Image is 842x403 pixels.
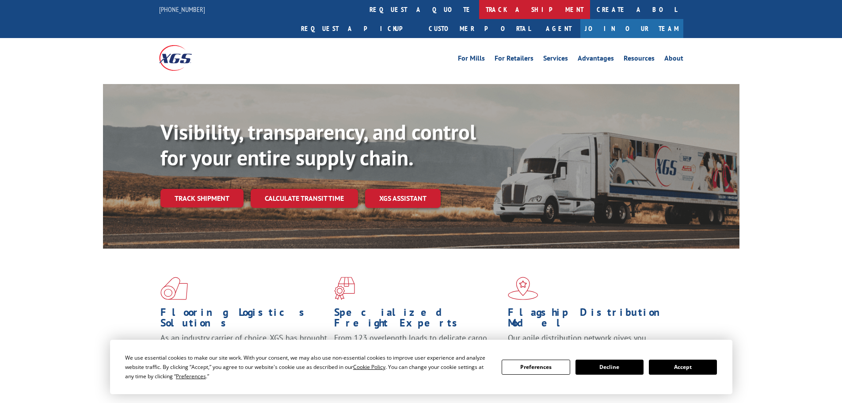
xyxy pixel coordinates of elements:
a: Customer Portal [422,19,537,38]
button: Accept [649,360,717,375]
a: For Mills [458,55,485,65]
img: xgs-icon-flagship-distribution-model-red [508,277,538,300]
h1: Flooring Logistics Solutions [160,307,328,333]
span: Cookie Policy [353,363,385,371]
a: Join Our Team [580,19,683,38]
a: Advantages [578,55,614,65]
a: Track shipment [160,189,244,207]
h1: Specialized Freight Experts [334,307,501,333]
b: Visibility, transparency, and control for your entire supply chain. [160,118,476,171]
h1: Flagship Distribution Model [508,307,675,333]
a: Request a pickup [294,19,422,38]
a: Services [543,55,568,65]
a: Calculate transit time [251,189,358,208]
span: As an industry carrier of choice, XGS has brought innovation and dedication to flooring logistics... [160,333,327,364]
span: Preferences [176,372,206,380]
img: xgs-icon-total-supply-chain-intelligence-red [160,277,188,300]
span: Our agile distribution network gives you nationwide inventory management on demand. [508,333,671,353]
img: xgs-icon-focused-on-flooring-red [334,277,355,300]
a: About [664,55,683,65]
button: Preferences [502,360,570,375]
button: Decline [575,360,644,375]
a: [PHONE_NUMBER] [159,5,205,14]
a: For Retailers [495,55,533,65]
p: From 123 overlength loads to delicate cargo, our experienced staff knows the best way to move you... [334,333,501,372]
div: Cookie Consent Prompt [110,340,732,394]
a: Agent [537,19,580,38]
a: Resources [624,55,655,65]
a: XGS ASSISTANT [365,189,441,208]
div: We use essential cookies to make our site work. With your consent, we may also use non-essential ... [125,353,491,381]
